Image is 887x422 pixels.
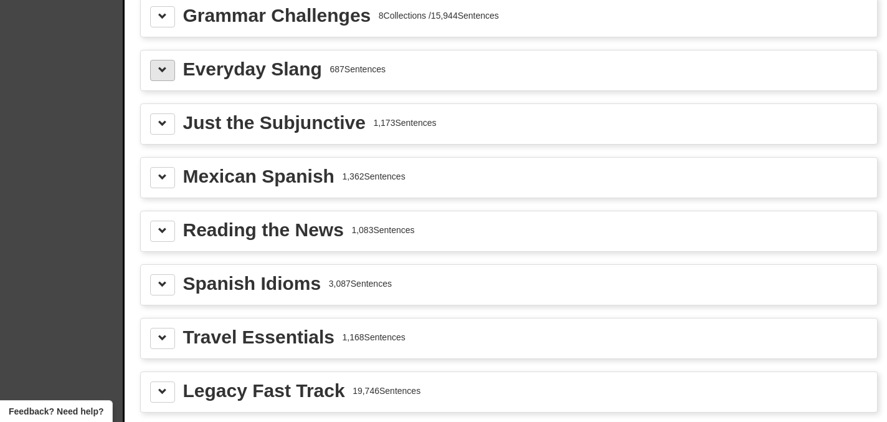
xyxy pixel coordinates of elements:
div: 3,087 Sentences [329,277,392,290]
div: Spanish Idioms [183,274,321,293]
div: 1,173 Sentences [373,117,436,129]
div: Legacy Fast Track [183,381,345,400]
div: Grammar Challenges [183,6,371,25]
div: 1,083 Sentences [351,224,414,236]
div: 687 Sentences [330,63,386,75]
div: Mexican Spanish [183,167,334,186]
span: Open feedback widget [9,405,103,418]
div: Just the Subjunctive [183,113,366,132]
div: 8 Collections / 15,944 Sentences [379,9,499,22]
div: Reading the News [183,221,344,239]
div: 1,362 Sentences [342,170,405,183]
div: Travel Essentials [183,328,335,347]
div: 1,168 Sentences [343,331,406,343]
div: Everyday Slang [183,60,322,79]
div: 19,746 Sentences [353,385,420,397]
